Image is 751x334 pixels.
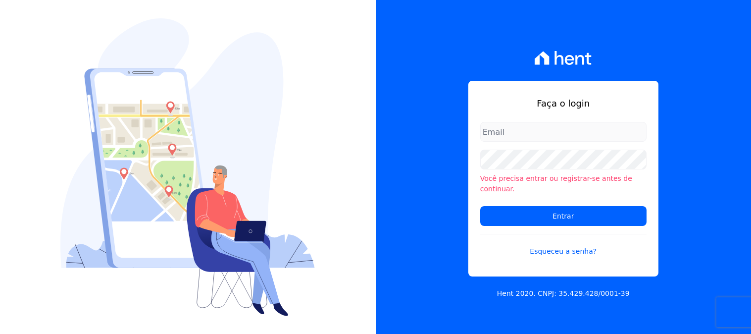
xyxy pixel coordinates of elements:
p: Hent 2020. CNPJ: 35.429.428/0001-39 [497,288,630,299]
a: Esqueceu a senha? [480,234,647,257]
input: Entrar [480,206,647,226]
img: Login [60,18,315,316]
li: Você precisa entrar ou registrar-se antes de continuar. [480,173,647,194]
input: Email [480,122,647,142]
h1: Faça o login [480,97,647,110]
